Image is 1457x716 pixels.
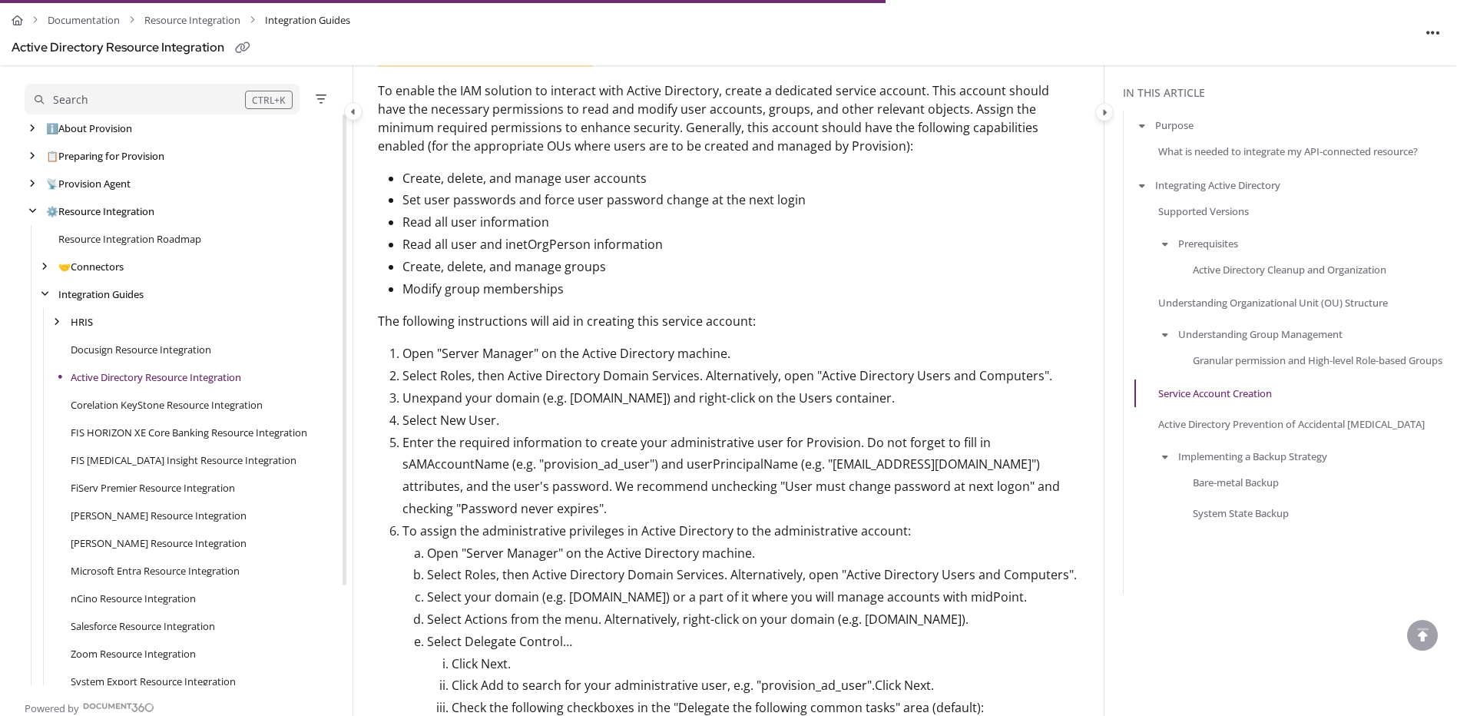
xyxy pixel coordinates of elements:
[265,9,350,31] span: Integration Guides
[37,260,52,274] div: arrow
[1193,506,1289,521] a: System State Backup
[71,563,240,578] a: Microsoft Entra Resource Integration
[71,342,211,357] a: Docusign Resource Integration
[25,701,79,716] span: Powered by
[46,204,154,219] a: Resource Integration
[71,397,263,413] a: Corelation KeyStone Resource Integration
[71,646,196,661] a: Zoom Resource Integration
[344,102,363,121] button: Category toggle
[71,618,215,634] a: Salesforce Resource Integration
[402,167,1079,190] p: Create, delete, and manage user accounts
[1158,386,1272,401] a: Service Account Creation
[378,81,1079,155] p: To enable the IAM solution to interact with Active Directory, create a dedicated service account....
[1158,144,1418,159] a: What is needed to integrate my API-connected resource?
[1158,447,1172,464] button: arrow
[71,591,196,606] a: nCino Resource Integration
[1158,234,1172,251] button: arrow
[144,9,240,31] a: Resource Integration
[1158,326,1172,343] button: arrow
[46,149,58,163] span: 📋
[58,287,144,302] a: Integration Guides
[48,9,120,31] a: Documentation
[378,312,1079,330] p: The following instructions will aid in creating this service account:
[230,36,255,61] button: Copy link of
[1095,103,1114,121] button: Category toggle
[1135,177,1149,194] button: arrow
[1421,20,1445,45] button: Article more options
[71,508,247,523] a: Jack Henry SilverLake Resource Integration
[25,204,40,219] div: arrow
[58,259,124,274] a: Connectors
[25,121,40,136] div: arrow
[1178,448,1327,463] a: Implementing a Backup Strategy
[402,211,1079,234] p: Read all user information
[402,387,1079,409] p: Unexpand your domain (e.g. [DOMAIN_NAME]) and right-click on the Users container.
[25,84,300,114] button: Search
[1193,353,1442,368] a: Granular permission and High-level Role-based Groups
[46,121,132,136] a: About Provision
[452,675,1079,697] p: Click Add to search for your administrative user, e.g. "provision_ad_user".Click Next.
[402,520,1079,542] p: To assign the administrative privileges in Active Directory to the administrative account:
[46,121,58,135] span: ℹ️
[1155,177,1280,193] a: Integrating Active Directory
[402,256,1079,278] p: Create, delete, and manage groups
[12,37,224,59] div: Active Directory Resource Integration
[427,631,1079,653] p: Select Delegate Control…
[402,189,1079,211] p: Set user passwords and force user password change at the next login
[25,698,154,716] a: Powered by Document360 - opens in a new tab
[402,234,1079,256] p: Read all user and inetOrgPerson information
[1158,295,1388,310] a: Understanding Organizational Unit (OU) Structure
[37,287,52,302] div: arrow
[1178,235,1238,250] a: Prerequisites
[1155,118,1194,133] a: Purpose
[58,231,201,247] a: Resource Integration Roadmap
[452,653,1079,675] p: Click Next.
[49,315,65,330] div: arrow
[83,703,154,712] img: Document360
[1193,261,1386,277] a: Active Directory Cleanup and Organization
[53,91,88,108] div: Search
[46,177,58,191] span: 📡
[427,586,1079,608] p: Select your domain (e.g. [DOMAIN_NAME]) or a part of it where you will manage accounts with midPo...
[25,177,40,191] div: arrow
[402,278,1079,300] p: Modify group memberships
[312,90,330,108] button: Filter
[245,91,293,109] div: CTRL+K
[1407,620,1438,651] div: scroll to top
[58,260,71,273] span: 🤝
[1135,117,1149,134] button: arrow
[46,204,58,218] span: ⚙️
[427,542,1079,565] p: Open "Server Manager" on the Active Directory machine.
[71,535,247,551] a: Jack Henry Symitar Resource Integration
[1123,85,1451,101] div: In this article
[1193,474,1279,489] a: Bare-metal Backup
[402,365,1079,387] p: Select Roles, then Active Directory Domain Services. Alternatively, open "Active Directory Users ...
[12,9,23,31] a: Home
[71,480,235,496] a: FiServ Premier Resource Integration
[71,370,241,385] a: Active Directory Resource Integration
[427,608,1079,631] p: Select Actions from the menu. Alternatively, right-click on your domain (e.g. [DOMAIN_NAME]).
[427,564,1079,586] p: Select Roles, then Active Directory Domain Services. Alternatively, open "Active Directory Users ...
[46,148,164,164] a: Preparing for Provision
[71,452,296,468] a: FIS IBS Insight Resource Integration
[1158,416,1425,432] a: Active Directory Prevention of Accidental [MEDICAL_DATA]
[402,432,1079,520] p: Enter the required information to create your administrative user for Provision. Do not forget to...
[402,343,1079,365] p: Open "Server Manager" on the Active Directory machine.
[378,43,593,67] mark: Service Account Creation
[71,425,307,440] a: FIS HORIZON XE Core Banking Resource Integration
[1178,327,1343,342] a: Understanding Group Management
[25,149,40,164] div: arrow
[71,314,93,330] a: HRIS
[402,409,1079,432] p: Select New User.
[46,176,131,191] a: Provision Agent
[71,674,236,689] a: System Export Resource Integration
[1158,204,1249,219] a: Supported Versions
